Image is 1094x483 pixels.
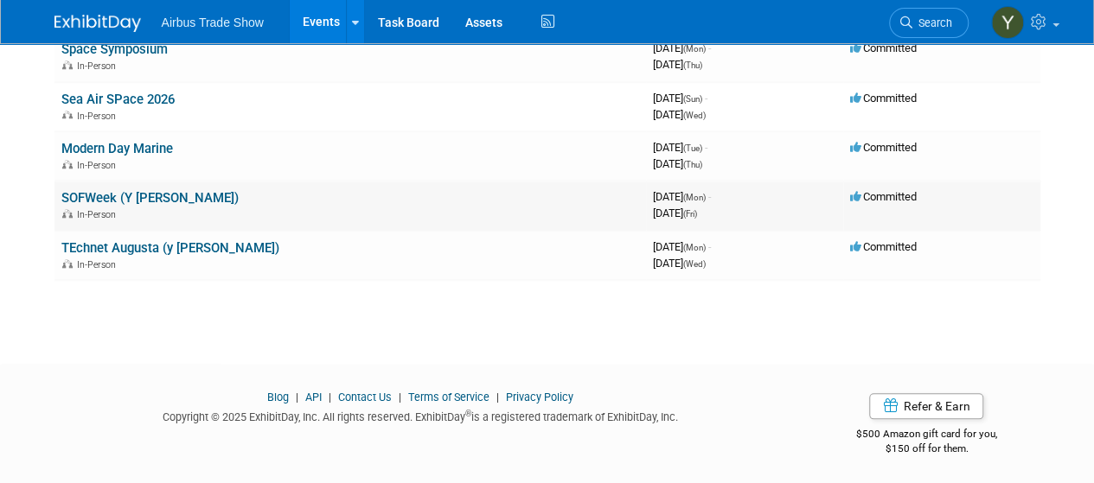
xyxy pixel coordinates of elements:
div: Copyright © 2025 ExhibitDay, Inc. All rights reserved. ExhibitDay is a registered trademark of Ex... [54,405,788,425]
span: In-Person [77,160,121,171]
span: Committed [850,41,917,54]
a: Sea Air SPace 2026 [61,92,175,107]
span: Committed [850,141,917,154]
img: In-Person Event [62,209,73,218]
span: - [705,141,707,154]
span: - [708,240,711,253]
a: SOFWeek (Y [PERSON_NAME]) [61,190,239,206]
span: (Wed) [683,111,706,120]
a: Search [889,8,969,38]
span: [DATE] [653,240,711,253]
span: [DATE] [653,207,697,219]
span: In-Person [77,111,121,122]
span: | [492,391,503,404]
span: | [394,391,406,404]
img: In-Person Event [62,111,73,119]
span: (Thu) [683,160,702,169]
span: (Mon) [683,44,706,54]
span: (Mon) [683,193,706,202]
span: (Sun) [683,94,702,104]
a: Refer & Earn [869,393,983,419]
a: API [305,391,322,404]
div: $150 off for them. [813,442,1040,456]
div: $500 Amazon gift card for you, [813,416,1040,455]
span: [DATE] [653,157,702,170]
span: Search [912,16,952,29]
span: Committed [850,240,917,253]
span: | [324,391,336,404]
a: Modern Day Marine [61,141,173,156]
span: [DATE] [653,108,706,121]
span: [DATE] [653,257,706,270]
span: (Thu) [683,60,702,70]
img: In-Person Event [62,160,73,168]
a: Space Symposium [61,41,168,57]
span: Committed [850,92,917,105]
span: In-Person [77,60,121,72]
span: (Wed) [683,259,706,269]
span: (Mon) [683,243,706,252]
a: Terms of Service [408,391,489,404]
span: [DATE] [653,141,707,154]
a: Contact Us [338,391,392,404]
img: In-Person Event [62,60,73,69]
span: In-Person [77,209,121,220]
span: [DATE] [653,41,711,54]
a: TEchnet Augusta (y [PERSON_NAME]) [61,240,279,256]
span: - [705,92,707,105]
sup: ® [465,409,471,418]
span: - [708,41,711,54]
span: [DATE] [653,92,707,105]
span: Committed [850,190,917,203]
img: Yolanda Bauza [991,6,1024,39]
img: In-Person Event [62,259,73,268]
span: In-Person [77,259,121,270]
span: - [708,190,711,203]
span: (Fri) [683,209,697,219]
span: (Tue) [683,143,702,153]
a: Privacy Policy [506,391,573,404]
a: Blog [267,391,289,404]
span: [DATE] [653,190,711,203]
span: | [291,391,303,404]
span: [DATE] [653,58,702,71]
img: ExhibitDay [54,15,141,32]
span: Airbus Trade Show [162,16,264,29]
